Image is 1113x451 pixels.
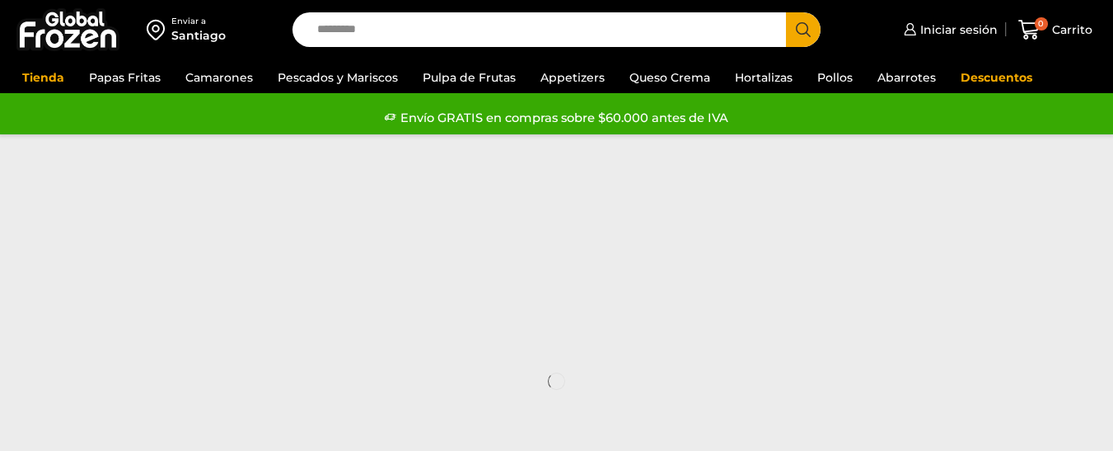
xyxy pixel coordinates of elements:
div: Enviar a [171,16,226,27]
span: Iniciar sesión [916,21,998,38]
button: Search button [786,12,821,47]
a: Iniciar sesión [900,13,998,46]
span: Carrito [1048,21,1092,38]
div: Santiago [171,27,226,44]
a: Tienda [14,62,72,93]
a: 0 Carrito [1014,11,1097,49]
a: Pulpa de Frutas [414,62,524,93]
a: Abarrotes [869,62,944,93]
a: Appetizers [532,62,613,93]
a: Camarones [177,62,261,93]
a: Pescados y Mariscos [269,62,406,93]
a: Papas Fritas [81,62,169,93]
a: Queso Crema [621,62,718,93]
a: Hortalizas [727,62,801,93]
img: address-field-icon.svg [147,16,171,44]
span: 0 [1035,17,1048,31]
a: Descuentos [952,62,1041,93]
a: Pollos [809,62,861,93]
